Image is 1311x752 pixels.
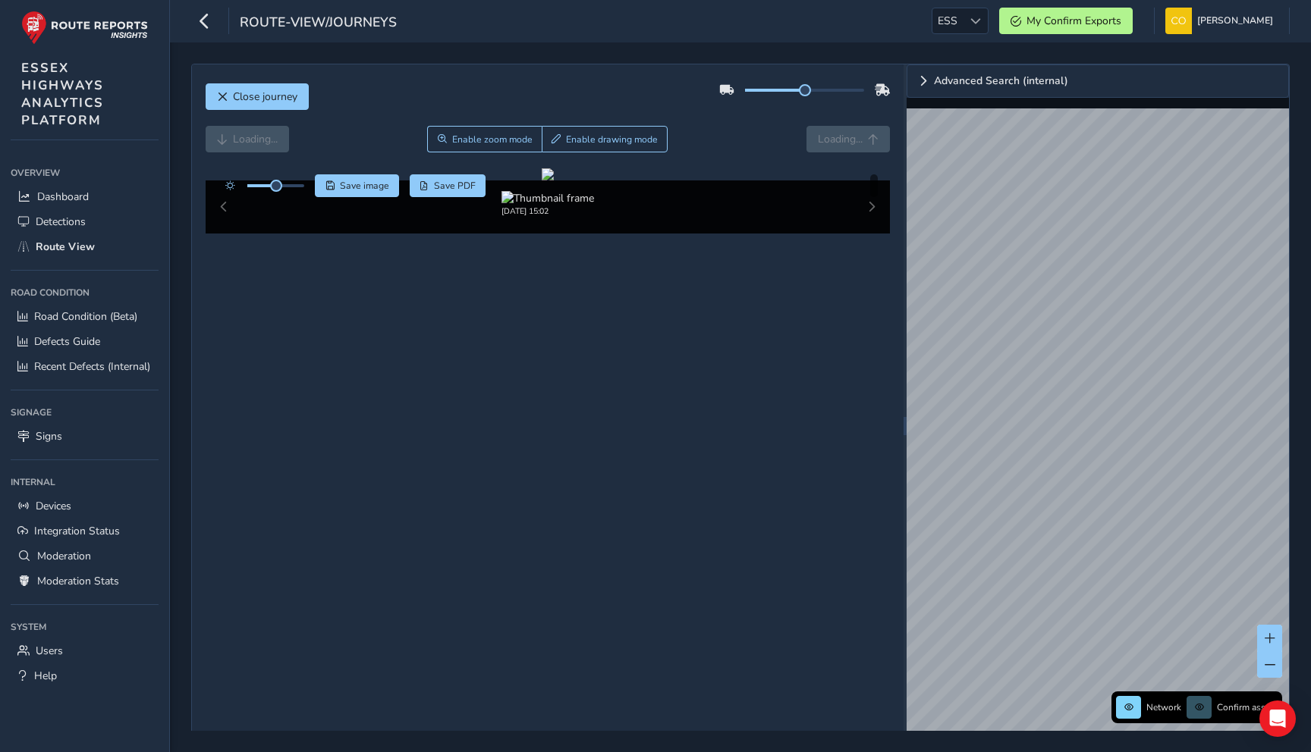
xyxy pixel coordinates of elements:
div: Internal [11,471,159,493]
span: Moderation Stats [37,574,119,588]
button: Save [315,174,399,197]
a: Users [11,638,159,663]
a: Help [11,663,159,688]
a: Route View [11,234,159,259]
div: Open Intercom Messenger [1259,700,1296,737]
span: Detections [36,215,86,229]
a: Detections [11,209,159,234]
span: My Confirm Exports [1026,14,1121,28]
a: Expand [907,64,1289,98]
span: Route View [36,240,95,254]
span: ESSEX HIGHWAYS ANALYTICS PLATFORM [21,59,104,129]
button: PDF [410,174,486,197]
span: Help [34,669,57,683]
span: Moderation [37,549,91,563]
span: Users [36,644,63,658]
div: Road Condition [11,281,159,304]
span: Defects Guide [34,334,100,349]
span: ESS [932,8,963,33]
img: Thumbnail frame [501,191,594,205]
a: Moderation [11,544,159,569]
a: Road Condition (Beta) [11,304,159,329]
span: Save image [340,180,389,192]
span: Advanced Search (internal) [934,76,1068,86]
span: Devices [36,499,71,513]
img: rr logo [21,11,148,45]
span: Integration Status [34,524,120,538]
a: Dashboard [11,184,159,209]
button: Zoom [427,126,542,152]
span: Save PDF [434,180,476,192]
div: Signage [11,401,159,424]
span: Confirm assets [1217,701,1278,713]
span: route-view/journeys [240,13,397,34]
div: System [11,616,159,638]
button: Draw [542,126,668,152]
a: Defects Guide [11,329,159,354]
button: Close journey [206,83,309,110]
span: Network [1146,701,1181,713]
span: Road Condition (Beta) [34,309,137,324]
span: Dashboard [37,190,89,204]
button: [PERSON_NAME] [1165,8,1278,34]
a: Moderation Stats [11,569,159,594]
a: Devices [11,493,159,519]
img: diamond-layout [1165,8,1192,34]
span: Signs [36,429,62,443]
span: Close journey [233,89,297,104]
span: [PERSON_NAME] [1197,8,1273,34]
span: Recent Defects (Internal) [34,359,150,374]
div: [DATE] 15:02 [501,205,594,217]
span: Enable zoom mode [452,133,533,146]
span: Enable drawing mode [566,133,658,146]
button: My Confirm Exports [999,8,1133,34]
a: Integration Status [11,519,159,544]
div: Overview [11,161,159,184]
a: Signs [11,424,159,449]
a: Recent Defects (Internal) [11,354,159,379]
